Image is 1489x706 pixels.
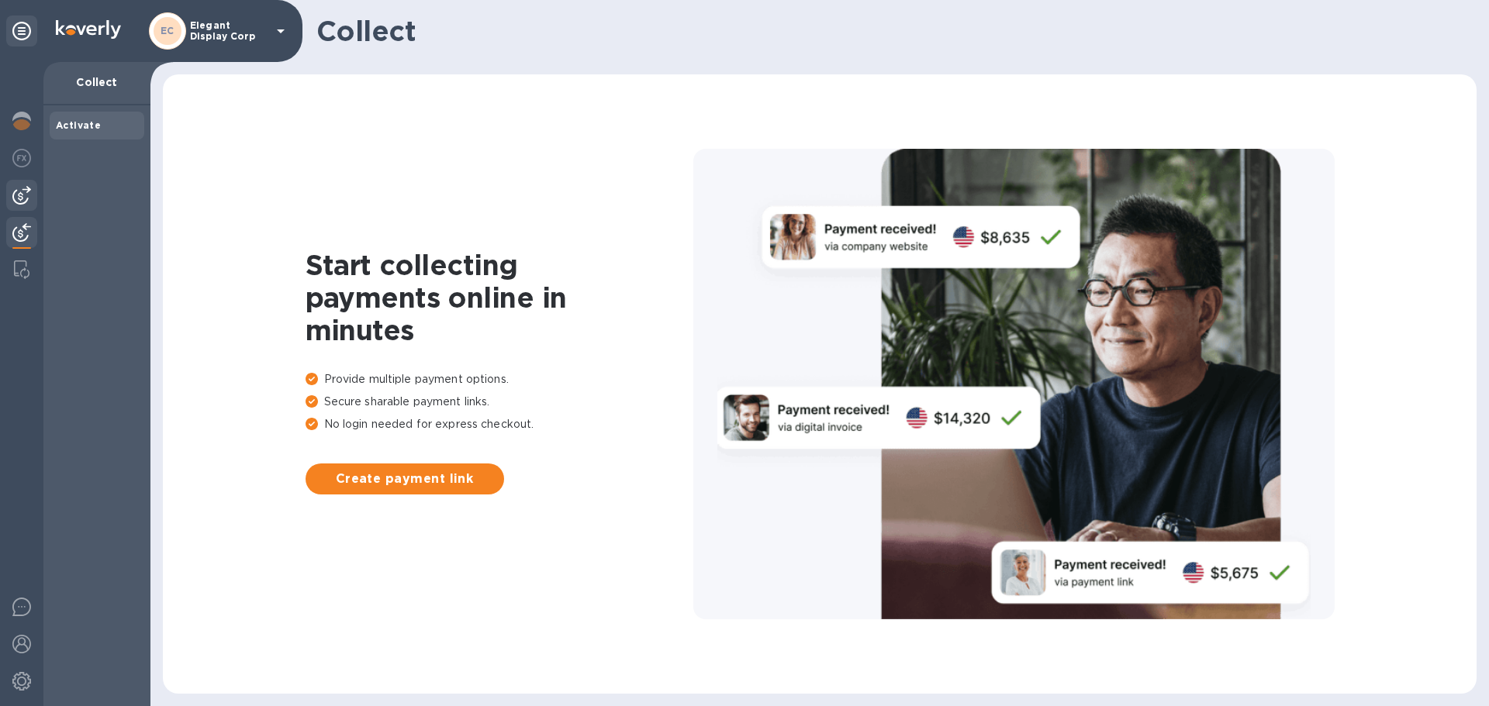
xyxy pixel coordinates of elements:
[306,463,504,494] button: Create payment link
[306,371,693,387] p: Provide multiple payment options.
[306,249,693,346] h1: Start collecting payments online in minutes
[56,20,121,39] img: Logo
[6,15,37,46] div: Unpin categories
[318,470,492,488] span: Create payment link
[306,394,693,410] p: Secure sharable payment links.
[306,416,693,432] p: No login needed for express checkout.
[161,25,174,36] b: EC
[316,15,1464,47] h1: Collect
[12,149,31,167] img: Foreign exchange
[56,119,101,131] b: Activate
[190,20,268,42] p: Elegant Display Corp
[56,74,138,90] p: Collect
